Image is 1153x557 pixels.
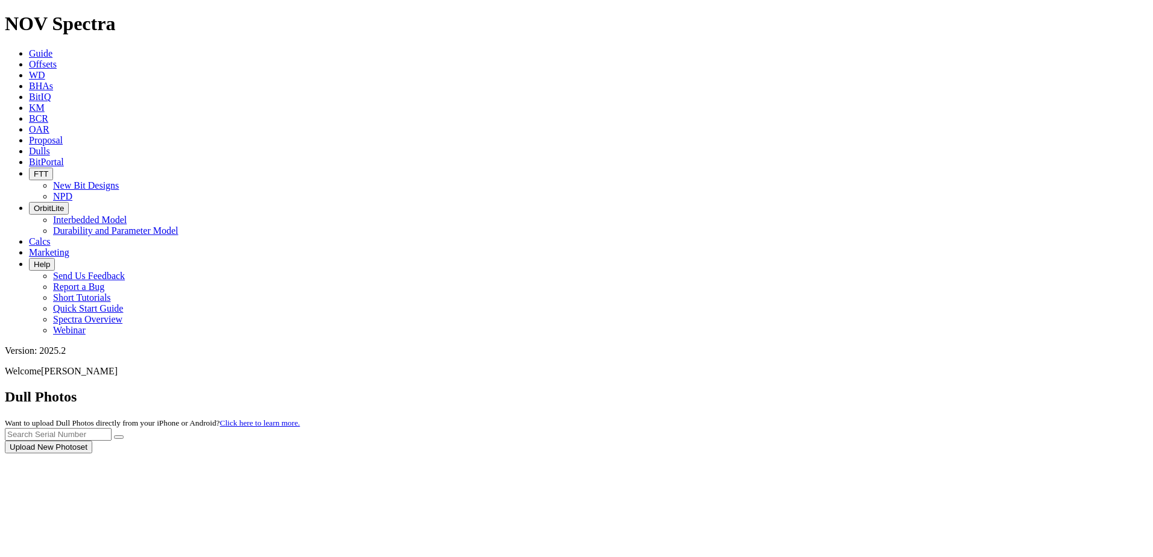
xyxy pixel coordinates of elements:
a: New Bit Designs [53,180,119,190]
div: Version: 2025.2 [5,345,1148,356]
a: BitPortal [29,157,64,167]
button: OrbitLite [29,202,69,215]
a: OAR [29,124,49,134]
a: Durability and Parameter Model [53,225,178,236]
a: BHAs [29,81,53,91]
a: Interbedded Model [53,215,127,225]
p: Welcome [5,366,1148,377]
a: Short Tutorials [53,292,111,303]
a: Guide [29,48,52,58]
a: NPD [53,191,72,201]
a: Calcs [29,236,51,247]
a: Send Us Feedback [53,271,125,281]
a: Report a Bug [53,282,104,292]
a: BitIQ [29,92,51,102]
span: FTT [34,169,48,178]
button: Upload New Photoset [5,441,92,453]
span: Help [34,260,50,269]
a: Offsets [29,59,57,69]
button: FTT [29,168,53,180]
a: Dulls [29,146,50,156]
a: Webinar [53,325,86,335]
button: Help [29,258,55,271]
a: KM [29,102,45,113]
input: Search Serial Number [5,428,112,441]
span: OrbitLite [34,204,64,213]
a: WD [29,70,45,80]
a: Spectra Overview [53,314,122,324]
a: BCR [29,113,48,124]
a: Proposal [29,135,63,145]
span: [PERSON_NAME] [41,366,118,376]
a: Marketing [29,247,69,257]
h2: Dull Photos [5,389,1148,405]
h1: NOV Spectra [5,13,1148,35]
a: Quick Start Guide [53,303,123,313]
a: Click here to learn more. [220,418,300,427]
small: Want to upload Dull Photos directly from your iPhone or Android? [5,418,300,427]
